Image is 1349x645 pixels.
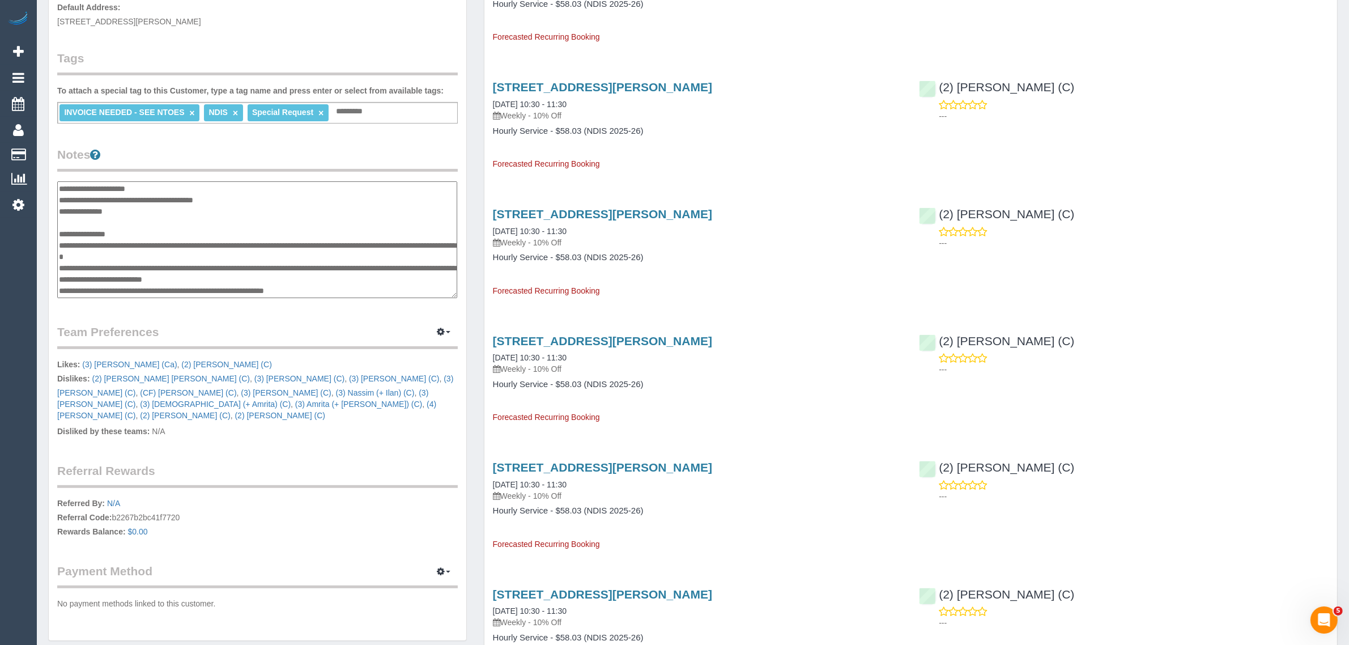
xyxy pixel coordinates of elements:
[334,388,417,397] span: ,
[57,374,453,397] a: (3) [PERSON_NAME] (C)
[138,388,239,397] span: ,
[493,588,712,601] a: [STREET_ADDRESS][PERSON_NAME]
[493,80,712,94] a: [STREET_ADDRESS][PERSON_NAME]
[239,388,333,397] span: ,
[57,85,444,96] label: To attach a special tag to this Customer, type a tag name and press enter or select from availabl...
[493,32,600,41] span: Forecasted Recurring Booking
[252,374,347,383] span: ,
[493,334,712,347] a: [STREET_ADDRESS][PERSON_NAME]
[349,374,439,383] a: (3) [PERSON_NAME] (C)
[919,588,1074,601] a: (2) [PERSON_NAME] (C)
[209,108,228,117] span: NDIS
[252,108,313,117] span: Special Request
[138,400,293,409] span: ,
[235,411,325,420] a: (2) [PERSON_NAME] (C)
[189,108,194,118] a: ×
[493,540,600,549] span: Forecasted Recurring Booking
[919,207,1074,220] a: (2) [PERSON_NAME] (C)
[57,388,428,409] a: (3) [PERSON_NAME] (C)
[1334,606,1343,616] span: 5
[57,526,126,537] label: Rewards Balance:
[57,512,112,523] label: Referral Code:
[1310,606,1338,634] iframe: Intercom live chat
[57,598,458,609] p: No payment methods linked to this customer.
[138,411,232,420] span: ,
[140,388,236,397] a: (CF) [PERSON_NAME] (C)
[293,400,424,409] span: ,
[233,108,238,118] a: ×
[493,506,903,516] h4: Hourly Service - $58.03 (NDIS 2025-26)
[318,108,324,118] a: ×
[57,146,458,172] legend: Notes
[493,126,903,136] h4: Hourly Service - $58.03 (NDIS 2025-26)
[493,606,567,616] a: [DATE] 10:30 - 11:30
[493,617,903,628] p: Weekly - 10% Off
[57,373,90,384] label: Dislikes:
[57,359,80,370] label: Likes:
[493,286,600,295] span: Forecasted Recurring Booking
[493,227,567,236] a: [DATE] 10:30 - 11:30
[493,207,712,220] a: [STREET_ADDRESS][PERSON_NAME]
[57,374,453,397] span: ,
[140,400,291,409] a: (3) [DEMOGRAPHIC_DATA] (+ Amrita) (C)
[57,324,458,349] legend: Team Preferences
[493,380,903,389] h4: Hourly Service - $58.03 (NDIS 2025-26)
[493,159,600,168] span: Forecasted Recurring Booking
[493,353,567,362] a: [DATE] 10:30 - 11:30
[295,400,422,409] a: (3) Amrita (+ [PERSON_NAME]) (C)
[919,461,1074,474] a: (2) [PERSON_NAME] (C)
[939,364,1329,375] p: ---
[57,2,121,13] label: Default Address:
[493,100,567,109] a: [DATE] 10:30 - 11:30
[57,400,436,420] a: (4) [PERSON_NAME] (C)
[82,360,179,369] span: ,
[57,498,105,509] label: Referred By:
[57,17,201,26] span: [STREET_ADDRESS][PERSON_NAME]
[493,461,712,474] a: [STREET_ADDRESS][PERSON_NAME]
[107,499,120,508] a: N/A
[64,108,184,117] span: INVOICE NEEDED - SEE NTOES
[92,374,252,383] span: ,
[241,388,331,397] a: (3) [PERSON_NAME] (C)
[57,400,436,420] span: ,
[57,563,458,588] legend: Payment Method
[493,633,903,643] h4: Hourly Service - $58.03 (NDIS 2025-26)
[347,374,441,383] span: ,
[939,237,1329,249] p: ---
[140,411,230,420] a: (2) [PERSON_NAME] (C)
[493,490,903,502] p: Weekly - 10% Off
[152,427,165,436] span: N/A
[939,491,1329,502] p: ---
[254,374,344,383] a: (3) [PERSON_NAME] (C)
[493,363,903,375] p: Weekly - 10% Off
[493,480,567,489] a: [DATE] 10:30 - 11:30
[336,388,415,397] a: (3) Nassim (+ Ilan) (C)
[82,360,177,369] a: (3) [PERSON_NAME] (Ca)
[939,617,1329,629] p: ---
[493,413,600,422] span: Forecasted Recurring Booking
[57,426,150,437] label: Disliked by these teams:
[57,388,428,409] span: ,
[181,360,271,369] a: (2) [PERSON_NAME] (C)
[919,334,1074,347] a: (2) [PERSON_NAME] (C)
[493,110,903,121] p: Weekly - 10% Off
[57,498,458,540] p: b2267b2bc41f7720
[7,11,29,27] img: Automaid Logo
[493,237,903,248] p: Weekly - 10% Off
[493,253,903,262] h4: Hourly Service - $58.03 (NDIS 2025-26)
[939,111,1329,122] p: ---
[128,527,148,536] a: $0.00
[919,80,1074,94] a: (2) [PERSON_NAME] (C)
[92,374,250,383] a: (2) [PERSON_NAME] [PERSON_NAME] (C)
[57,462,458,488] legend: Referral Rewards
[57,50,458,75] legend: Tags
